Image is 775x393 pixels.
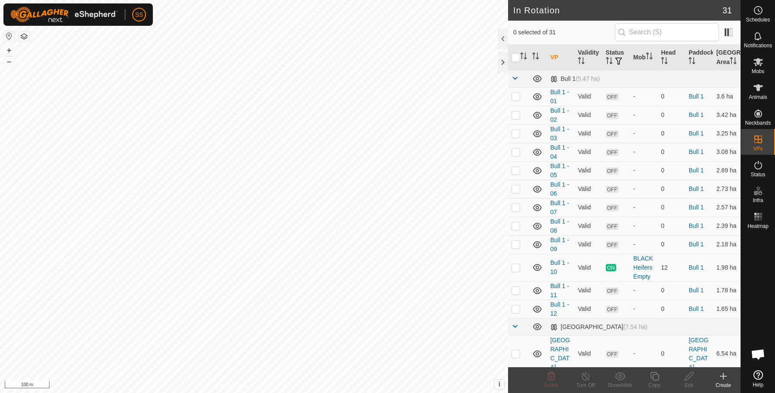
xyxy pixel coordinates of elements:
span: VPs [753,146,763,151]
td: 0 [657,198,685,217]
td: Valid [574,180,602,198]
td: Valid [574,161,602,180]
img: Gallagher Logo [10,7,118,22]
div: - [633,184,654,193]
span: OFF [606,149,619,156]
th: [GEOGRAPHIC_DATA] Area [713,45,741,71]
span: i [499,381,500,388]
a: Bull 1 [688,264,704,271]
td: Valid [574,217,602,235]
a: Bull 1 [688,287,704,294]
td: 3.42 ha [713,106,741,124]
td: 2.89 ha [713,161,741,180]
td: 3.6 ha [713,87,741,106]
p-sorticon: Activate to sort [520,54,527,61]
th: Status [602,45,630,71]
a: Bull 1 - 07 [550,200,569,215]
span: OFF [606,112,619,119]
td: Valid [574,143,602,161]
span: OFF [606,186,619,193]
td: 3.08 ha [713,143,741,161]
td: 1.65 ha [713,300,741,318]
td: 0 [657,180,685,198]
td: Valid [574,124,602,143]
p-sorticon: Activate to sort [688,58,695,65]
h2: In Rotation [513,5,722,15]
td: 0 [657,87,685,106]
a: Bull 1 [688,167,704,174]
span: Heatmap [747,224,769,229]
span: OFF [606,223,619,230]
td: Valid [574,300,602,318]
span: Neckbands [745,120,771,126]
p-sorticon: Activate to sort [730,58,737,65]
button: – [4,56,14,67]
p-sorticon: Activate to sort [606,58,613,65]
p-sorticon: Activate to sort [661,58,668,65]
span: Animals [749,95,767,100]
span: Status [750,172,765,177]
div: - [633,286,654,295]
a: Bull 1 [688,148,704,155]
span: OFF [606,204,619,212]
th: VP [547,45,574,71]
div: - [633,240,654,249]
td: 2.73 ha [713,180,741,198]
a: [GEOGRAPHIC_DATA] [550,337,570,371]
span: 0 selected of 31 [513,28,615,37]
div: Copy [637,381,672,389]
a: Bull 1 - 02 [550,107,569,123]
button: Map Layers [19,31,29,42]
div: - [633,304,654,313]
td: 0 [657,281,685,300]
span: Delete [544,382,559,388]
span: OFF [606,130,619,138]
input: Search (S) [615,23,719,41]
div: - [633,349,654,358]
td: 12 [657,254,685,281]
a: Bull 1 - 04 [550,144,569,160]
div: - [633,92,654,101]
td: 0 [657,217,685,235]
a: Bull 1 [688,185,704,192]
a: Bull 1 - 12 [550,301,569,317]
td: 0 [657,124,685,143]
button: Reset Map [4,31,14,41]
button: + [4,45,14,55]
p-sorticon: Activate to sort [578,58,585,65]
a: Privacy Policy [220,382,252,390]
a: Bull 1 [688,204,704,211]
th: Head [657,45,685,71]
a: Bull 1 [688,111,704,118]
a: Help [741,367,775,391]
span: OFF [606,93,619,101]
td: 2.39 ha [713,217,741,235]
th: Mob [630,45,657,71]
span: SS [135,10,143,19]
div: Show/Hide [603,381,637,389]
td: Valid [574,87,602,106]
td: 0 [657,335,685,372]
span: (5.47 ha) [576,75,600,82]
td: 1.78 ha [713,281,741,300]
span: OFF [606,350,619,358]
a: Bull 1 [688,130,704,137]
span: 31 [722,4,732,17]
td: 2.18 ha [713,235,741,254]
a: Bull 1 - 10 [550,259,569,275]
p-sorticon: Activate to sort [532,54,539,61]
a: Bull 1 - 01 [550,89,569,104]
a: Bull 1 [688,93,704,100]
a: Bull 1 - 05 [550,163,569,178]
span: OFF [606,167,619,175]
a: Bull 1 - 09 [550,236,569,252]
button: i [495,380,504,389]
div: - [633,129,654,138]
div: [GEOGRAPHIC_DATA] [550,323,648,331]
div: BLACK Heifers Empty [633,254,654,281]
a: Bull 1 - 03 [550,126,569,141]
td: Valid [574,335,602,372]
a: Bull 1 [688,241,704,248]
a: Bull 1 - 11 [550,282,569,298]
td: Valid [574,106,602,124]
